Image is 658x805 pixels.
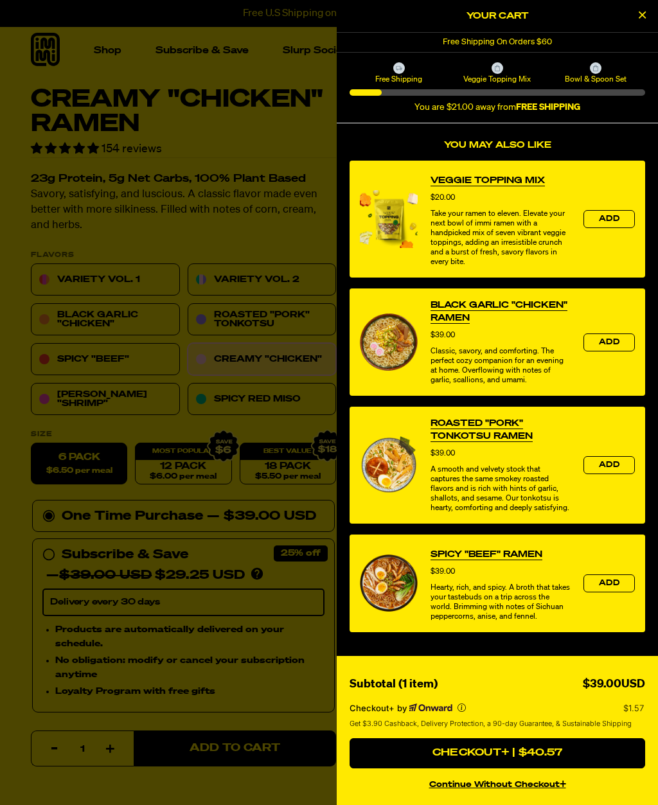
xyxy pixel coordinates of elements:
[431,417,571,443] a: View Roasted "Pork" Tonkotsu Ramen
[583,210,635,228] button: Add the product, Veggie Topping Mix to Cart
[360,554,418,612] img: View Spicy "Beef" Ramen
[350,678,438,690] span: Subtotal (1 item)
[350,140,645,151] h4: You may also like
[632,6,652,26] button: Close Cart
[337,33,658,52] div: 1 of 1
[351,74,446,84] span: Free Shipping
[350,161,645,642] div: You may also like
[350,774,645,792] button: continue without Checkout+
[350,738,645,769] button: Checkout+ | $40.57
[350,703,395,713] span: Checkout+
[583,456,635,474] button: Add the product, Roasted "Pork" Tonkotsu Ramen to Cart
[458,703,466,712] button: More info
[431,347,571,385] div: Classic, savory, and comforting. The perfect cozy companion for an evening at home. Overflowing w...
[360,314,418,371] img: View Black Garlic "Chicken" Ramen
[623,703,645,713] p: $1.57
[350,161,645,278] div: product
[431,583,571,622] div: Hearty, rich, and spicy. A broth that takes your tastebuds on a trip across the world. Brimming w...
[431,450,455,457] span: $39.00
[431,568,455,576] span: $39.00
[431,174,545,187] a: View Veggie Topping Mix
[599,461,619,469] span: Add
[599,215,619,223] span: Add
[583,574,635,592] button: Add the product, Spicy "Beef" Ramen to Cart
[516,103,580,112] b: FREE SHIPPING
[431,465,571,513] div: A smooth and velvety stock that captures the same smokey roasted flavors and is rich with hints o...
[450,74,544,84] span: Veggie Topping Mix
[431,299,571,324] a: View Black Garlic "Chicken" Ramen
[549,74,643,84] span: Bowl & Spoon Set
[599,339,619,346] span: Add
[360,190,418,248] img: View Veggie Topping Mix
[431,194,455,202] span: $20.00
[409,703,452,712] a: Powered by Onward
[397,703,407,713] span: by
[350,102,645,113] div: You are $21.00 away from
[6,745,139,799] iframe: Marketing Popup
[583,333,635,351] button: Add the product, Black Garlic "Chicken" Ramen to Cart
[431,332,455,339] span: $39.00
[599,579,619,587] span: Add
[360,436,418,494] img: View Roasted "Pork" Tonkotsu Ramen
[350,288,645,396] div: product
[350,718,632,729] span: Get $3.90 Cashback, Delivery Protection, a 90-day Guarantee, & Sustainable Shipping
[431,209,571,267] div: Take your ramen to eleven. Elevate your next bowl of immi ramen with a handpicked mix of seven vi...
[583,675,645,694] div: $39.00USD
[350,694,645,738] section: Checkout+
[431,548,542,561] a: View Spicy "Beef" Ramen
[350,6,645,26] h2: Your Cart
[350,534,645,632] div: product
[350,406,645,524] div: product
